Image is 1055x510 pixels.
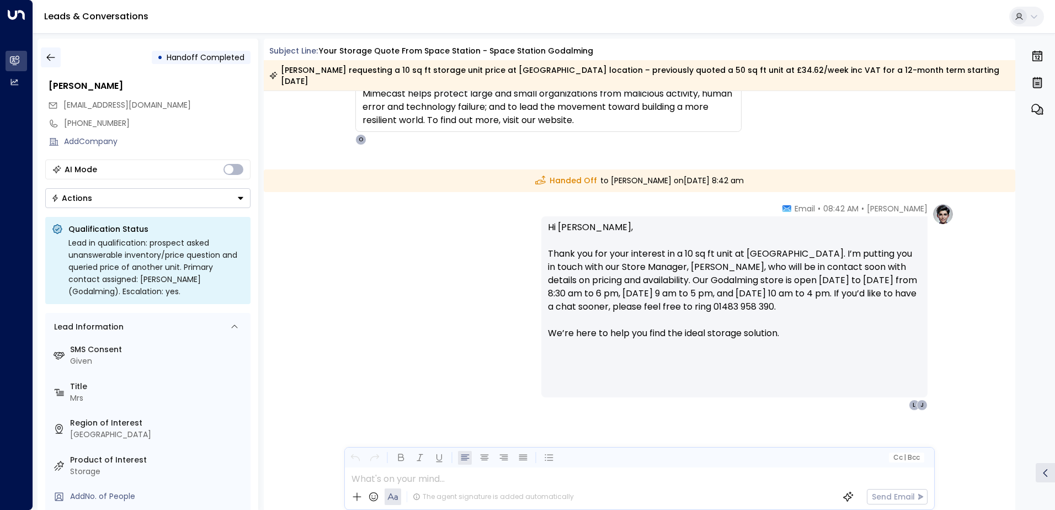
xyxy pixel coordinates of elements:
span: • [818,203,820,214]
button: Cc|Bcc [888,453,924,463]
div: AI Mode [65,164,97,175]
div: Lead in qualification: prospect asked unanswerable inventory/price question and queried price of ... [68,237,244,297]
button: Actions [45,188,251,208]
div: J [917,400,928,411]
span: Email [795,203,815,214]
label: Title [70,381,246,392]
div: Mrs [70,392,246,404]
div: Storage [70,466,246,477]
label: Product of Interest [70,454,246,466]
div: L [909,400,920,411]
span: Subject Line: [269,45,318,56]
a: Leads & Conversations [44,10,148,23]
p: Qualification Status [68,224,244,235]
div: Given [70,355,246,367]
div: [GEOGRAPHIC_DATA] [70,429,246,440]
div: Button group with a nested menu [45,188,251,208]
label: Region of Interest [70,417,246,429]
button: Redo [367,451,381,465]
div: [PHONE_NUMBER] [64,118,251,129]
div: The agent signature is added automatically [413,492,574,502]
p: Hi [PERSON_NAME], Thank you for your interest in a 10 sq ft unit at [GEOGRAPHIC_DATA]. I’m puttin... [548,221,921,353]
div: [PERSON_NAME] [49,79,251,93]
div: to [PERSON_NAME] on [DATE] 8:42 am [264,169,1016,192]
div: [PERSON_NAME] requesting a 10 sq ft storage unit price at [GEOGRAPHIC_DATA] location – previously... [269,65,1009,87]
span: louisegaff@hotmail.com [63,99,191,111]
div: Lead Information [50,321,124,333]
div: Your storage quote from Space Station - Space Station Godalming [319,45,593,57]
span: • [861,203,864,214]
div: O [355,134,366,145]
button: Undo [348,451,362,465]
span: | [904,454,906,461]
span: Cc Bcc [893,454,919,461]
img: profile-logo.png [932,203,954,225]
span: Handed Off [535,175,597,187]
div: AddNo. of People [70,491,246,502]
span: [EMAIL_ADDRESS][DOMAIN_NAME] [63,99,191,110]
label: SMS Consent [70,344,246,355]
span: 08:42 AM [823,203,859,214]
div: AddCompany [64,136,251,147]
span: Handoff Completed [167,52,244,63]
span: [PERSON_NAME] [867,203,928,214]
div: Actions [51,193,92,203]
div: • [157,47,163,67]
